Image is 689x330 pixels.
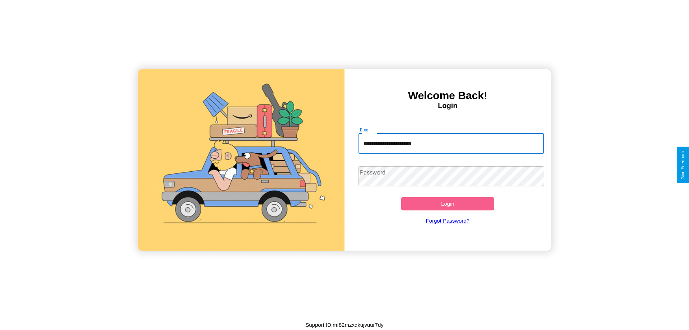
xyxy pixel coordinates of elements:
[680,150,685,180] div: Give Feedback
[344,89,551,102] h3: Welcome Back!
[360,127,371,133] label: Email
[344,102,551,110] h4: Login
[138,69,344,251] img: gif
[401,197,494,210] button: Login
[305,320,384,330] p: Support ID: mf82mzxqkujvuur7dy
[355,210,541,231] a: Forgot Password?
